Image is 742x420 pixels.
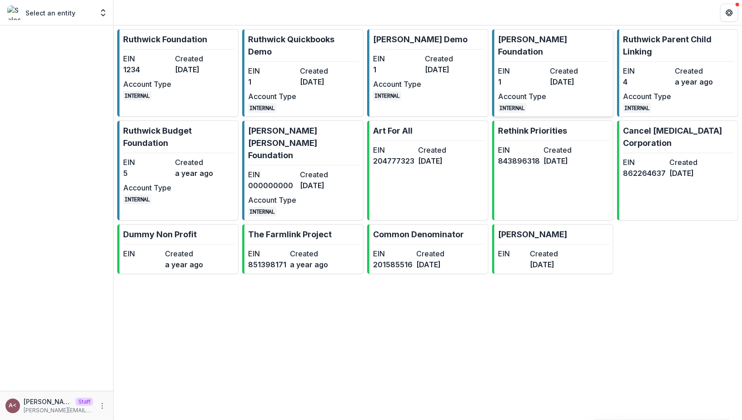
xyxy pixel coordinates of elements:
dt: Created [175,53,223,64]
a: Art For AllEIN204777323Created[DATE] [367,120,488,220]
dt: EIN [498,145,540,155]
dd: 843896318 [498,155,540,166]
dt: Created [300,65,348,76]
dt: EIN [623,157,666,168]
a: Ruthwick Quickbooks DemoEIN1Created[DATE]Account TypeINTERNAL [242,29,364,117]
dd: [DATE] [530,259,558,270]
dt: Account Type [248,91,296,102]
dd: 862264637 [623,168,666,179]
a: [PERSON_NAME]EINCreated[DATE] [492,224,613,274]
dt: Created [675,65,723,76]
code: INTERNAL [623,103,651,113]
dd: a year ago [165,259,203,270]
dd: [DATE] [300,180,348,191]
dt: Account Type [498,91,546,102]
dd: [DATE] [543,155,585,166]
dd: 201585516 [373,259,413,270]
dt: EIN [123,157,171,168]
dt: Account Type [123,79,171,90]
dd: a year ago [290,259,328,270]
dd: 1 [373,64,421,75]
p: Ruthwick Foundation [123,33,207,45]
dd: a year ago [675,76,723,87]
p: The Farmlink Project [248,228,332,240]
a: Cancel [MEDICAL_DATA] CorporationEIN862264637Created[DATE] [617,120,738,220]
p: Dummy Non Profit [123,228,197,240]
dd: [DATE] [416,259,456,270]
p: Common Denominator [373,228,464,240]
dt: Created [550,65,598,76]
p: [PERSON_NAME][EMAIL_ADDRESS][DOMAIN_NAME] [24,406,93,415]
dd: 1234 [123,64,171,75]
dd: [DATE] [425,64,473,75]
a: The Farmlink ProjectEIN851398171Createda year ago [242,224,364,274]
dt: EIN [123,248,161,259]
img: Select an entity [7,5,22,20]
dt: Account Type [248,195,296,205]
a: Dummy Non ProfitEINCreateda year ago [117,224,239,274]
a: Common DenominatorEIN201585516Created[DATE] [367,224,488,274]
dt: Account Type [123,182,171,193]
code: INTERNAL [123,195,151,204]
dt: Created [425,53,473,64]
dd: 1 [498,76,546,87]
dt: EIN [623,65,671,76]
p: Art For All [373,125,413,137]
button: Open entity switcher [97,4,110,22]
p: [PERSON_NAME] [498,228,567,240]
p: Staff [75,398,93,406]
dt: Created [300,169,348,180]
dd: 851398171 [248,259,286,270]
p: Cancel [MEDICAL_DATA] Corporation [623,125,734,149]
dt: EIN [373,53,421,64]
dt: Created [543,145,585,155]
dt: EIN [498,65,546,76]
p: [PERSON_NAME] <[PERSON_NAME][EMAIL_ADDRESS][DOMAIN_NAME]> [24,397,72,406]
dt: Created [418,145,459,155]
a: [PERSON_NAME] DemoEIN1Created[DATE]Account TypeINTERNAL [367,29,488,117]
code: INTERNAL [248,103,276,113]
dd: 000000000 [248,180,296,191]
dt: EIN [123,53,171,64]
dt: EIN [248,248,286,259]
dd: 4 [623,76,671,87]
button: Get Help [720,4,738,22]
dd: 5 [123,168,171,179]
dt: Created [165,248,203,259]
dd: 204777323 [373,155,414,166]
p: Ruthwick Quickbooks Demo [248,33,359,58]
dt: EIN [248,65,296,76]
a: Ruthwick Budget FoundationEIN5Createda year agoAccount TypeINTERNAL [117,120,239,220]
dt: Created [416,248,456,259]
dd: [DATE] [418,155,459,166]
dd: a year ago [175,168,223,179]
button: More [97,400,108,411]
code: INTERNAL [498,103,526,113]
dt: Created [530,248,558,259]
dt: EIN [248,169,296,180]
dd: 1 [248,76,296,87]
a: Ruthwick FoundationEIN1234Created[DATE]Account TypeINTERNAL [117,29,239,117]
dd: [DATE] [300,76,348,87]
code: INTERNAL [373,91,401,100]
dt: Created [290,248,328,259]
dt: EIN [373,145,414,155]
p: [PERSON_NAME] [PERSON_NAME] Foundation [248,125,359,161]
dd: [DATE] [175,64,223,75]
dd: [DATE] [550,76,598,87]
dt: Account Type [373,79,421,90]
a: Ruthwick Parent Child LinkingEIN4Createda year agoAccount TypeINTERNAL [617,29,738,117]
dt: Created [175,157,223,168]
p: [PERSON_NAME] Foundation [498,33,609,58]
p: Ruthwick Budget Foundation [123,125,234,149]
p: [PERSON_NAME] Demo [373,33,468,45]
div: Andrew Clegg <andrew@trytemelio.com> [9,403,17,409]
a: [PERSON_NAME] [PERSON_NAME] FoundationEIN000000000Created[DATE]Account TypeINTERNAL [242,120,364,220]
dt: Created [669,157,712,168]
p: Ruthwick Parent Child Linking [623,33,734,58]
code: INTERNAL [248,207,276,216]
dd: [DATE] [669,168,712,179]
a: Rethink PrioritiesEIN843896318Created[DATE] [492,120,613,220]
dt: Account Type [623,91,671,102]
p: Select an entity [25,8,75,18]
